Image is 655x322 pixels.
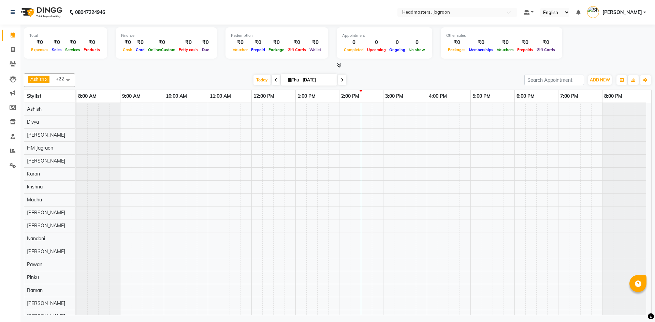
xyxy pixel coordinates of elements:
[27,313,65,319] span: [PERSON_NAME]
[301,75,335,85] input: 2025-09-04
[446,33,557,39] div: Other sales
[121,39,134,46] div: ₹0
[253,75,271,85] span: Today
[535,39,557,46] div: ₹0
[164,91,189,101] a: 10:00 AM
[50,47,63,52] span: Sales
[177,39,200,46] div: ₹0
[121,33,212,39] div: Finance
[63,47,82,52] span: Services
[200,39,212,46] div: ₹0
[558,91,580,101] a: 7:00 PM
[427,91,449,101] a: 4:00 PM
[27,184,43,190] span: krishna
[467,47,495,52] span: Memberships
[121,47,134,52] span: Cash
[27,261,42,267] span: Pawan
[515,91,536,101] a: 6:00 PM
[590,77,610,82] span: ADD NEW
[76,91,98,101] a: 8:00 AM
[29,47,50,52] span: Expenses
[342,33,427,39] div: Appointment
[231,39,249,46] div: ₹0
[134,39,146,46] div: ₹0
[63,39,82,46] div: ₹0
[27,106,42,112] span: Ashish
[27,235,45,242] span: Nandani
[602,9,642,16] span: [PERSON_NAME]
[27,119,39,125] span: Divya
[342,47,365,52] span: Completed
[27,132,65,138] span: [PERSON_NAME]
[231,33,323,39] div: Redemption
[308,47,323,52] span: Wallet
[467,39,495,46] div: ₹0
[27,158,65,164] span: [PERSON_NAME]
[524,75,584,85] input: Search Appointment
[208,91,233,101] a: 11:00 AM
[365,47,388,52] span: Upcoming
[82,47,102,52] span: Products
[27,274,39,280] span: Pinku
[29,39,50,46] div: ₹0
[120,91,142,101] a: 9:00 AM
[407,39,427,46] div: 0
[27,171,40,177] span: Karan
[388,47,407,52] span: Ongoing
[286,77,301,82] span: Thu
[308,39,323,46] div: ₹0
[146,47,177,52] span: Online/Custom
[146,39,177,46] div: ₹0
[267,47,286,52] span: Package
[27,287,43,293] span: Raman
[365,39,388,46] div: 0
[30,76,44,82] span: Ashish
[267,39,286,46] div: ₹0
[249,39,267,46] div: ₹0
[27,210,65,216] span: [PERSON_NAME]
[27,145,53,151] span: HM Jagraon
[27,223,65,229] span: [PERSON_NAME]
[388,39,407,46] div: 0
[588,75,612,85] button: ADD NEW
[286,47,308,52] span: Gift Cards
[446,47,467,52] span: Packages
[27,300,65,306] span: [PERSON_NAME]
[535,47,557,52] span: Gift Cards
[495,47,515,52] span: Vouchers
[339,91,361,101] a: 2:00 PM
[296,91,317,101] a: 1:00 PM
[75,3,105,22] b: 08047224946
[27,248,65,255] span: [PERSON_NAME]
[407,47,427,52] span: No show
[249,47,267,52] span: Prepaid
[495,39,515,46] div: ₹0
[177,47,200,52] span: Petty cash
[342,39,365,46] div: 0
[626,295,648,315] iframe: chat widget
[27,93,41,99] span: Stylist
[286,39,308,46] div: ₹0
[56,76,69,81] span: +22
[82,39,102,46] div: ₹0
[587,6,599,18] img: Shivangi Jagraon
[515,47,535,52] span: Prepaids
[471,91,492,101] a: 5:00 PM
[50,39,63,46] div: ₹0
[27,197,42,203] span: Madhu
[446,39,467,46] div: ₹0
[602,91,624,101] a: 8:00 PM
[252,91,276,101] a: 12:00 PM
[231,47,249,52] span: Voucher
[383,91,405,101] a: 3:00 PM
[200,47,211,52] span: Due
[134,47,146,52] span: Card
[44,76,47,82] a: x
[515,39,535,46] div: ₹0
[29,33,102,39] div: Total
[17,3,64,22] img: logo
